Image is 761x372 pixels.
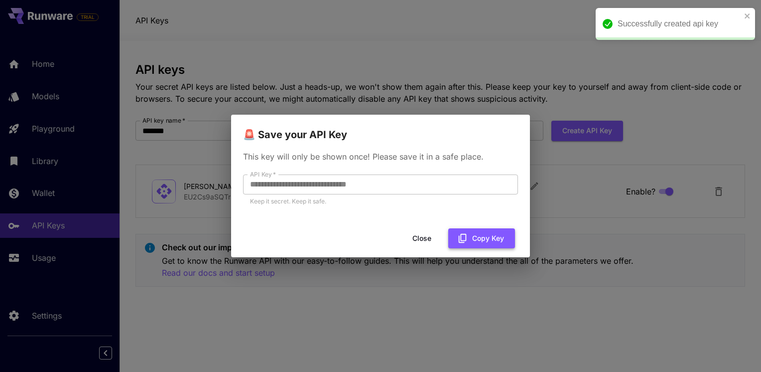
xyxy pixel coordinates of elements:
[231,115,530,143] h2: 🚨 Save your API Key
[243,151,518,163] p: This key will only be shown once! Please save it in a safe place.
[618,18,741,30] div: Successfully created api key
[399,228,444,249] button: Close
[250,170,276,179] label: API Key
[744,12,751,20] button: close
[448,228,515,249] button: Copy Key
[250,196,511,206] p: Keep it secret. Keep it safe.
